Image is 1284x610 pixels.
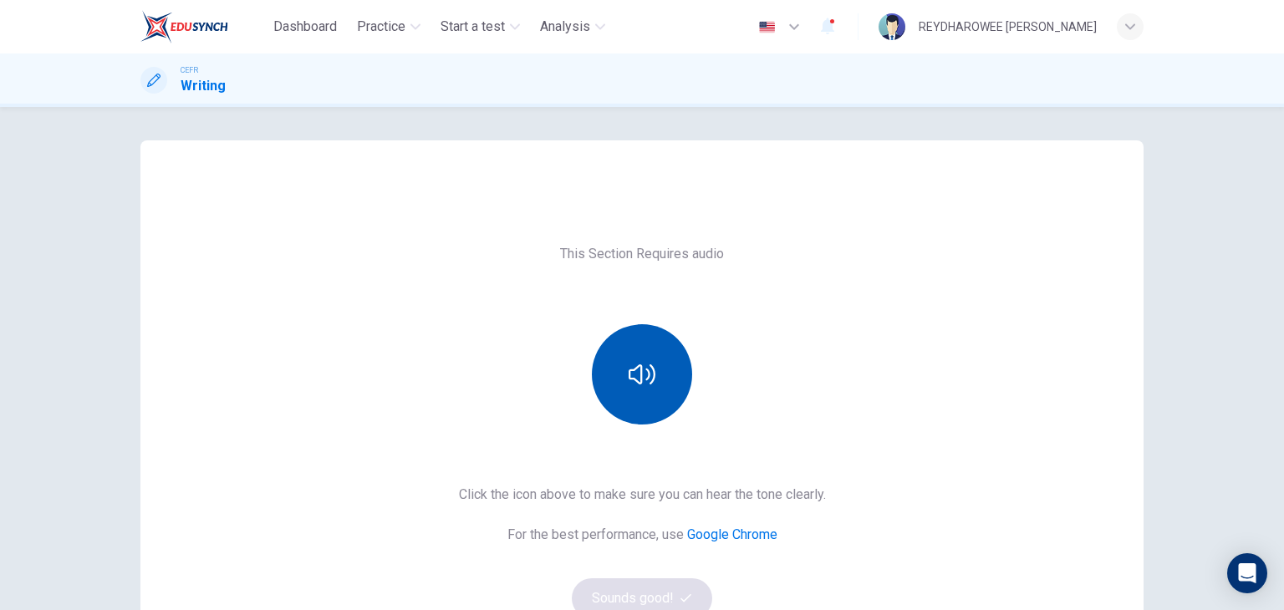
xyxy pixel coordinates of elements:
span: Practice [357,17,405,37]
img: Profile picture [879,13,905,40]
button: Practice [350,12,427,42]
h6: For the best performance, use [507,525,777,545]
span: Analysis [540,17,590,37]
button: Analysis [533,12,612,42]
h1: Writing [181,76,226,96]
img: en [757,21,777,33]
img: EduSynch logo [140,10,228,43]
h6: Click the icon above to make sure you can hear the tone clearly. [459,485,826,505]
span: Dashboard [273,17,337,37]
span: Start a test [441,17,505,37]
a: Google Chrome [687,526,777,542]
a: EduSynch logo [140,10,267,43]
button: Dashboard [267,12,344,42]
div: Open Intercom Messenger [1227,553,1267,593]
div: REYDHAROWEE [PERSON_NAME] [919,17,1097,37]
button: Start a test [434,12,527,42]
h6: This Section Requires audio [560,244,724,264]
span: CEFR [181,64,198,76]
